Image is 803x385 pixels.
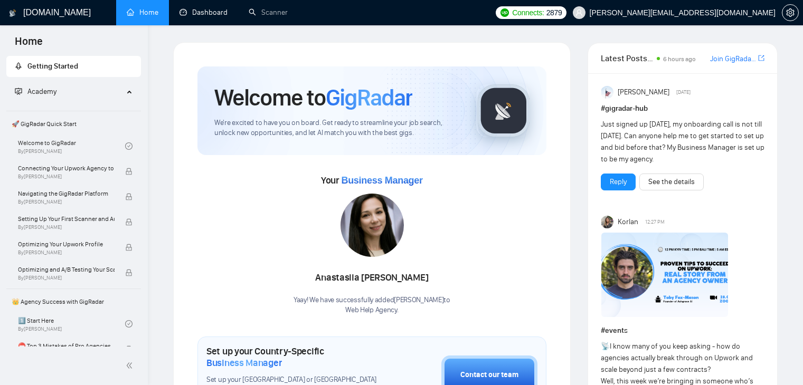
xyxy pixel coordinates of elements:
[575,9,583,16] span: user
[663,55,696,63] span: 6 hours ago
[18,174,115,180] span: By [PERSON_NAME]
[294,269,450,287] div: Anastasiia [PERSON_NAME]
[214,83,412,112] h1: Welcome to
[15,87,56,96] span: Academy
[601,342,610,351] span: 📡
[618,216,638,228] span: Korlan
[125,168,133,175] span: lock
[341,175,422,186] span: Business Manager
[500,8,509,17] img: upwork-logo.png
[618,86,669,98] span: [PERSON_NAME]
[6,34,51,56] span: Home
[758,53,764,63] a: export
[601,120,764,163] span: Just signed up [DATE], my onboarding call is not till [DATE]. Can anyone help me to get started t...
[180,8,228,17] a: dashboardDashboard
[18,199,115,205] span: By [PERSON_NAME]
[601,325,764,336] h1: # events
[676,88,691,97] span: [DATE]
[610,176,627,188] a: Reply
[27,87,56,96] span: Academy
[321,175,423,186] span: Your
[782,8,798,17] span: setting
[125,218,133,226] span: lock
[18,312,125,335] a: 1️⃣ Start HereBy[PERSON_NAME]
[460,369,518,381] div: Contact our team
[18,249,115,256] span: By [PERSON_NAME]
[294,305,450,315] p: Web Help Agency .
[125,320,133,328] span: check-circle
[125,142,133,150] span: check-circle
[767,349,792,374] iframe: Intercom live chat
[206,357,282,369] span: Business Manager
[125,345,133,353] span: lock
[15,88,22,95] span: fund-projection-screen
[601,216,614,228] img: Korlan
[645,217,665,227] span: 12:27 PM
[206,345,389,369] h1: Set up your Country-Specific
[18,188,115,199] span: Navigating the GigRadar Platform
[127,8,158,17] a: homeHome
[18,134,125,158] a: Welcome to GigRadarBy[PERSON_NAME]
[18,224,115,230] span: By [PERSON_NAME]
[249,8,288,17] a: searchScanner
[214,118,460,138] span: We're excited to have you on board. Get ready to streamline your job search, unlock new opportuni...
[782,4,799,21] button: setting
[7,291,140,312] span: 👑 Agency Success with GigRadar
[18,341,115,351] span: ⛔ Top 3 Mistakes of Pro Agencies
[758,54,764,62] span: export
[294,295,450,315] div: Yaay! We have successfully added [PERSON_NAME] to
[601,52,654,65] span: Latest Posts from the GigRadar Community
[27,62,78,71] span: Getting Started
[477,84,530,137] img: gigradar-logo.png
[710,53,756,65] a: Join GigRadar Slack Community
[639,174,704,190] button: See the details
[512,7,544,18] span: Connects:
[125,193,133,200] span: lock
[601,86,614,99] img: Anisuzzaman Khan
[18,264,115,275] span: Optimizing and A/B Testing Your Scanner for Better Results
[18,214,115,224] span: Setting Up Your First Scanner and Auto-Bidder
[6,56,141,77] li: Getting Started
[601,233,728,317] img: F09C1F8H75G-Event%20with%20Tobe%20Fox-Mason.png
[18,275,115,281] span: By [PERSON_NAME]
[546,7,562,18] span: 2879
[782,8,799,17] a: setting
[601,103,764,114] h1: # gigradar-hub
[341,194,404,257] img: 1706116703718-multi-26.jpg
[18,163,115,174] span: Connecting Your Upwork Agency to GigRadar
[7,113,140,134] span: 🚀 GigRadar Quick Start
[125,244,133,251] span: lock
[18,239,115,249] span: Optimizing Your Upwork Profile
[326,83,412,112] span: GigRadar
[125,269,133,276] span: lock
[15,62,22,70] span: rocket
[9,5,16,22] img: logo
[648,176,695,188] a: See the details
[126,360,136,371] span: double-left
[601,174,636,190] button: Reply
